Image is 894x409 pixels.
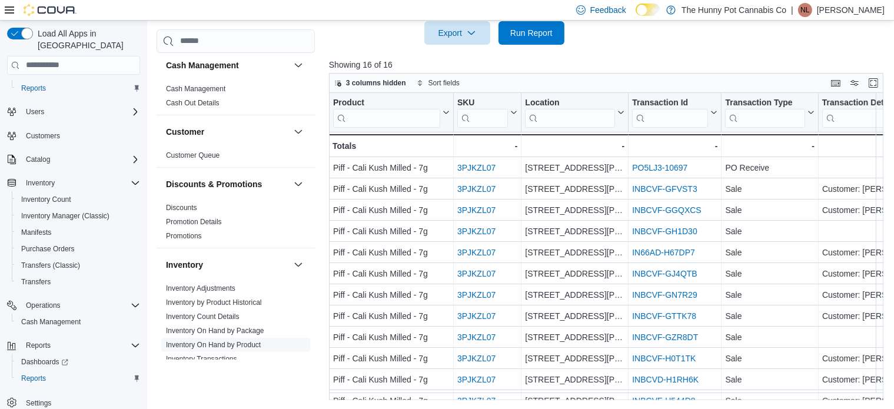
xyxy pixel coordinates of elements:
span: Inventory Manager (Classic) [21,211,109,221]
span: Catalog [21,152,140,167]
div: Transaction Id [632,97,708,108]
span: Inventory Count [16,192,140,207]
span: Inventory [21,176,140,190]
h3: Customer [166,126,204,138]
div: PO Receive [725,161,814,175]
div: Piff - Cali Kush Milled - 7g [333,373,450,387]
span: Purchase Orders [16,242,140,256]
div: Location [525,97,615,108]
div: Product [333,97,440,108]
button: Inventory [2,175,145,191]
span: Operations [26,301,61,310]
span: Reports [16,81,140,95]
h3: Discounts & Promotions [166,178,262,190]
a: 3PJKZL07 [457,290,496,300]
button: Display options [848,76,862,90]
a: INBCVF-GN7R29 [632,290,697,300]
a: INBCVF-GTTK78 [632,311,696,321]
div: Totals [333,139,450,153]
div: [STREET_ADDRESS][PERSON_NAME] [525,288,624,302]
div: Cash Management [157,82,315,115]
a: Inventory Transactions [166,355,237,363]
div: Piff - Cali Kush Milled - 7g [333,267,450,281]
span: Settings [26,398,51,408]
div: Sale [725,182,814,196]
a: Discounts [166,204,197,212]
a: INBCVF-GJ4QTB [632,269,697,278]
button: Keyboard shortcuts [829,76,843,90]
span: Users [21,105,140,119]
button: Customer [291,125,305,139]
span: Promotion Details [166,217,222,227]
p: | [791,3,793,17]
a: 3PJKZL07 [457,205,496,215]
div: Sale [725,373,814,387]
span: Cash Out Details [166,98,220,108]
a: Transfers (Classic) [16,258,85,272]
button: Reports [21,338,55,353]
div: Piff - Cali Kush Milled - 7g [333,224,450,238]
a: Inventory On Hand by Product [166,341,261,349]
a: 3PJKZL07 [457,163,496,172]
a: 3PJKZL07 [457,375,496,384]
div: [STREET_ADDRESS][PERSON_NAME] [525,203,624,217]
a: 3PJKZL07 [457,332,496,342]
div: - [457,139,517,153]
a: 3PJKZL07 [457,269,496,278]
div: Sale [725,330,814,344]
a: INBCVF-GZR8DT [632,332,698,342]
span: Sort fields [428,78,460,88]
div: Piff - Cali Kush Milled - 7g [333,394,450,408]
img: Cova [24,4,77,16]
button: Discounts & Promotions [291,177,305,191]
span: Inventory Transactions [166,354,237,364]
h3: Inventory [166,259,203,271]
span: Run Report [510,27,553,39]
span: Cash Management [16,315,140,329]
button: Inventory [291,258,305,272]
h3: Cash Management [166,59,239,71]
div: Piff - Cali Kush Milled - 7g [333,182,450,196]
span: Inventory On Hand by Product [166,340,261,350]
div: [STREET_ADDRESS][PERSON_NAME] [525,373,624,387]
a: Inventory Adjustments [166,284,235,292]
a: INBCVF-GFVST3 [632,184,697,194]
a: Inventory by Product Historical [166,298,262,307]
button: Reports [2,337,145,354]
a: Reports [16,81,51,95]
a: INBCVF-H544D8 [632,396,695,405]
button: Operations [2,297,145,314]
a: Inventory On Hand by Package [166,327,264,335]
button: Sort fields [412,76,464,90]
span: Users [26,107,44,117]
div: Piff - Cali Kush Milled - 7g [333,161,450,175]
span: Dashboards [21,357,68,367]
p: [PERSON_NAME] [817,3,885,17]
span: Transfers [21,277,51,287]
button: Transfers (Classic) [12,257,145,274]
div: Sale [725,394,814,408]
div: Transaction Type [725,97,805,108]
a: Cash Management [16,315,85,329]
span: Reports [26,341,51,350]
a: 3PJKZL07 [457,311,496,321]
input: Dark Mode [636,4,660,16]
a: Reports [16,371,51,385]
button: Location [525,97,624,127]
span: Export [431,21,483,45]
span: Dashboards [16,355,140,369]
span: Operations [21,298,140,312]
a: Manifests [16,225,56,240]
span: Customer Queue [166,151,220,160]
span: Inventory On Hand by Package [166,326,264,335]
button: SKU [457,97,517,127]
a: 3PJKZL07 [457,184,496,194]
a: INBCVD-H1RH6K [632,375,699,384]
a: Customer Queue [166,151,220,159]
a: IN66AD-H67DP7 [632,248,695,257]
span: Cash Management [166,84,225,94]
div: Transaction Type [725,97,805,127]
p: The Hunny Pot Cannabis Co [682,3,786,17]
